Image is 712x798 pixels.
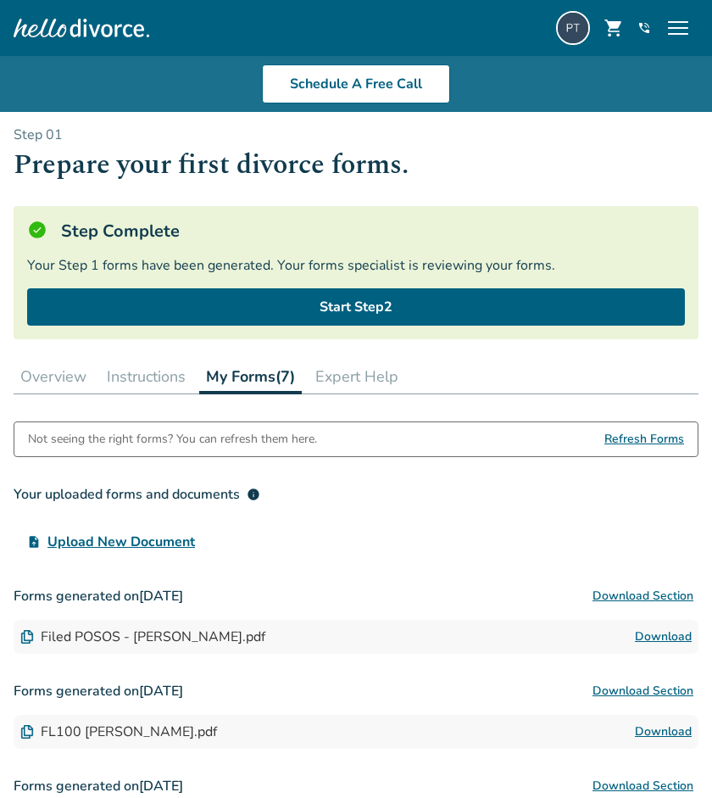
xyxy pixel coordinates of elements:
img: Document [20,630,34,644]
img: ptrikutam@gmail.com [556,11,590,45]
button: Download Section [587,579,698,613]
div: FL100 [PERSON_NAME].pdf [20,723,217,741]
span: shopping_cart [604,18,624,38]
button: My Forms(7) [199,360,302,394]
h1: Prepare your first divorce forms. [14,144,698,186]
span: info [247,488,260,501]
button: Instructions [100,360,192,393]
a: phone_in_talk [637,21,651,35]
span: upload_file [27,535,41,549]
span: Upload New Document [47,532,195,552]
div: Not seeing the right forms? You can refresh them here. [28,422,317,456]
div: Filed POSOS - [PERSON_NAME].pdf [20,628,265,646]
div: Your Step 1 forms have been generated. Your forms specialist is reviewing your forms. [27,256,685,275]
span: Refresh Forms [604,422,684,456]
iframe: Chat Widget [627,717,712,798]
a: Start Step2 [27,288,685,326]
a: Schedule A Free Call [262,64,450,103]
a: Download [635,627,692,647]
h5: Step Complete [61,220,180,243]
p: Step 0 1 [14,126,698,144]
img: Document [20,725,34,739]
h3: Forms generated on [DATE] [14,674,698,708]
div: Your uploaded forms and documents [14,484,260,505]
span: menu [665,14,692,42]
h3: Forms generated on [DATE] [14,579,698,613]
button: Overview [14,360,93,393]
button: Expert Help [309,360,405,393]
button: Download Section [587,674,698,708]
